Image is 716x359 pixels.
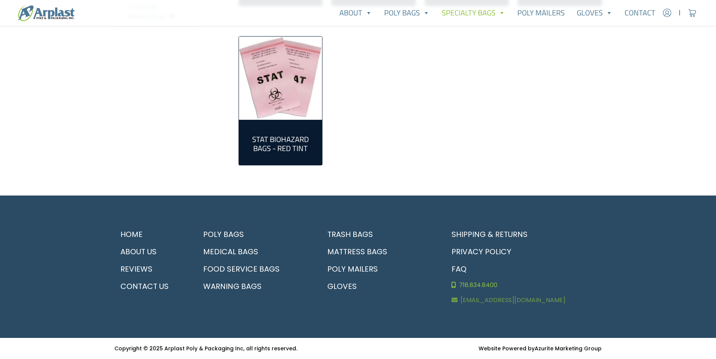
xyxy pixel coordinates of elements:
[571,5,619,20] a: Gloves
[445,260,602,278] a: FAQ
[535,345,602,352] a: Azurite Marketing Group
[445,278,602,293] a: 718.834.8400
[321,278,436,295] a: Gloves
[197,243,312,260] a: Medical Bags
[197,260,312,278] a: Food Service Bags
[436,5,511,20] a: Specialty Bags
[321,243,436,260] a: Mattress Bags
[197,278,312,295] a: Warning Bags
[18,5,74,21] img: logo
[114,260,188,278] a: Reviews
[321,226,436,243] a: Trash Bags
[619,5,661,20] a: Contact
[679,8,681,17] span: |
[321,260,436,278] a: Poly Mailers
[511,5,571,20] a: Poly Mailers
[114,226,188,243] a: Home
[239,37,322,120] a: Visit product category Stat Biohazard Bags - Red Tint
[114,243,188,260] a: About Us
[114,345,297,352] small: Copyright © 2025 Arplast Poly & Packaging Inc, all rights reserved.
[445,293,602,308] a: [EMAIL_ADDRESS][DOMAIN_NAME]
[114,278,188,295] a: Contact Us
[378,5,436,20] a: Poly Bags
[445,226,602,243] a: Shipping & Returns
[239,37,322,120] img: Stat Biohazard Bags - Red Tint
[445,243,602,260] a: Privacy Policy
[197,226,312,243] a: Poly Bags
[479,345,602,352] small: Website Powered by
[245,126,316,159] a: Visit product category Stat Biohazard Bags - Red Tint
[333,5,378,20] a: About
[245,135,316,153] h2: Stat Biohazard Bags - Red Tint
